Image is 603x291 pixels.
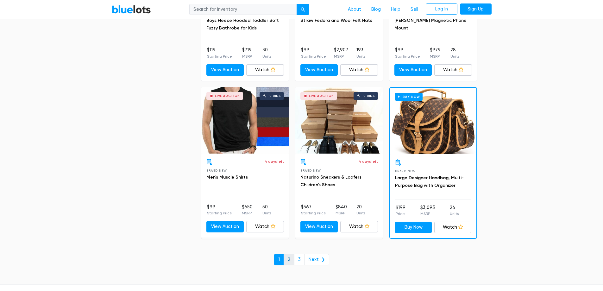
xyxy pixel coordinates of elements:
[206,174,248,180] a: Men's Muscle Shirts
[420,211,435,217] p: MSRP
[206,169,227,172] span: Brand New
[356,54,365,59] p: Units
[450,54,459,59] p: Units
[336,204,347,216] li: $840
[300,169,321,172] span: Brand New
[309,94,334,98] div: Live Auction
[450,211,459,217] p: Units
[405,3,423,16] a: Sell
[246,64,284,76] a: Watch
[301,210,326,216] p: Starting Price
[301,54,326,59] p: Starting Price
[300,174,361,187] a: Naturino Sneakers & Loafers Children's Shoes
[395,47,420,59] li: $99
[215,94,240,98] div: Live Auction
[356,204,365,216] li: 20
[334,54,348,59] p: MSRP
[460,3,492,15] a: Sign Up
[356,210,365,216] p: Units
[426,3,457,15] a: Log In
[207,204,232,216] li: $99
[390,88,476,154] a: Buy Now
[450,204,459,217] li: 24
[430,47,441,59] li: $979
[395,175,464,188] a: Large Designer Handbag, Multi-Purpose Bag with Organizer
[336,210,347,216] p: MSRP
[207,210,232,216] p: Starting Price
[300,221,338,232] a: View Auction
[265,159,284,164] p: 4 days left
[262,54,271,59] p: Units
[305,254,329,265] a: Next ❯
[343,3,366,16] a: About
[242,204,253,216] li: $650
[359,159,378,164] p: 4 days left
[395,222,432,233] a: Buy Now
[434,64,472,76] a: Watch
[340,64,378,76] a: Watch
[262,210,271,216] p: Units
[269,94,281,98] div: 0 bids
[363,94,375,98] div: 0 bids
[420,204,435,217] li: $3,093
[274,254,284,265] a: 1
[207,47,232,59] li: $119
[334,47,348,59] li: $2,907
[242,47,252,59] li: $719
[396,211,405,217] p: Price
[430,54,441,59] p: MSRP
[395,169,416,173] span: Brand New
[201,87,289,154] a: Live Auction 0 bids
[395,54,420,59] p: Starting Price
[301,47,326,59] li: $99
[262,47,271,59] li: 30
[246,221,284,232] a: Watch
[301,204,326,216] li: $567
[189,4,297,15] input: Search for inventory
[394,64,432,76] a: View Auction
[356,47,365,59] li: 193
[294,254,305,265] a: 3
[366,3,386,16] a: Blog
[206,221,244,232] a: View Auction
[396,204,405,217] li: $199
[434,222,471,233] a: Watch
[450,47,459,59] li: 28
[284,254,294,265] a: 2
[340,221,378,232] a: Watch
[112,5,151,14] a: BlueLots
[295,87,383,154] a: Live Auction 0 bids
[242,54,252,59] p: MSRP
[242,210,253,216] p: MSRP
[386,3,405,16] a: Help
[207,54,232,59] p: Starting Price
[300,64,338,76] a: View Auction
[206,64,244,76] a: View Auction
[300,18,372,23] a: Straw Fedora and Wool Felt Hats
[262,204,271,216] li: 50
[395,93,423,101] h6: Buy Now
